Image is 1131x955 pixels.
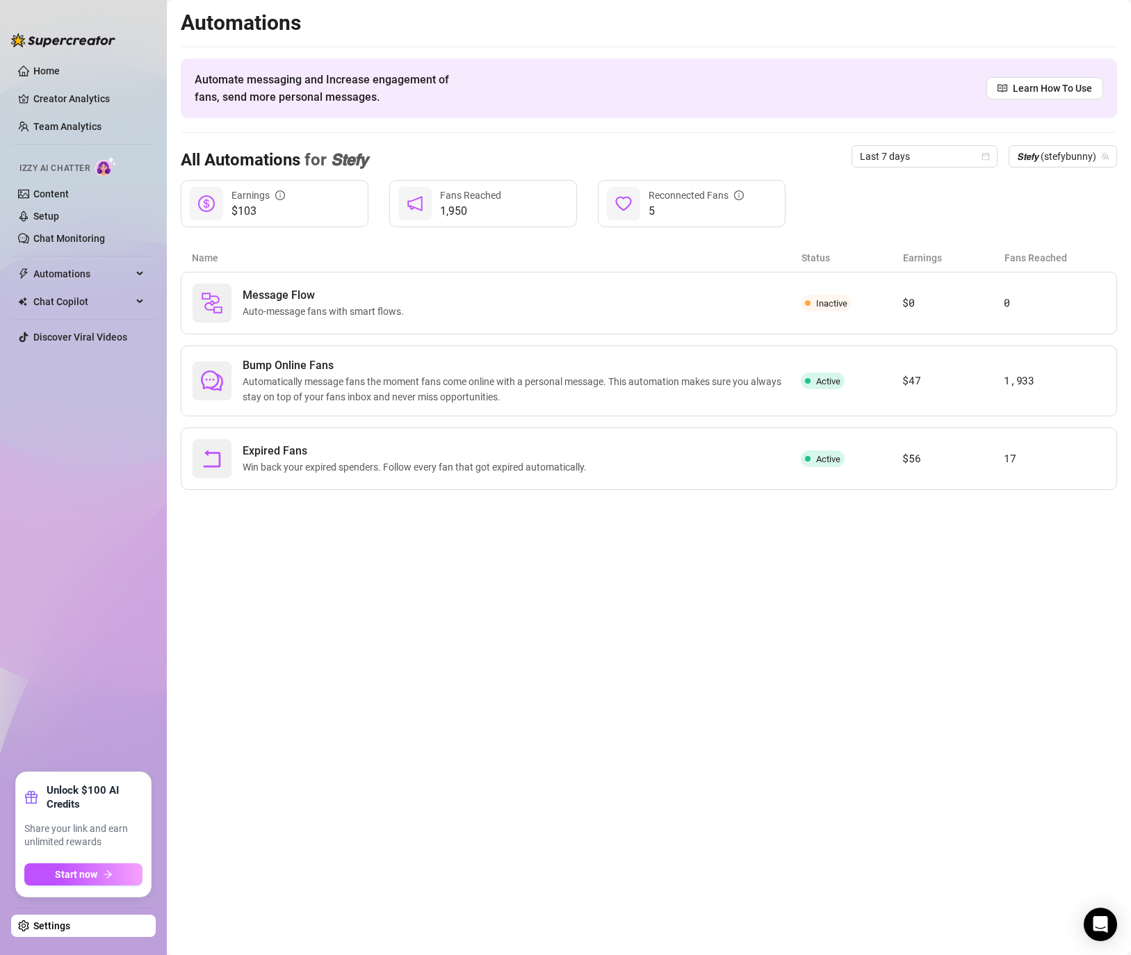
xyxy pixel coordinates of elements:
a: Home [33,65,60,76]
strong: Unlock $100 AI Credits [47,783,143,811]
article: 1,933 [1004,373,1105,389]
article: 0 [1004,295,1105,311]
span: Automations [33,263,132,285]
span: Learn How To Use [1013,81,1092,96]
span: Inactive [816,298,847,309]
span: Chat Copilot [33,291,132,313]
span: Fans Reached [440,190,501,201]
div: Open Intercom Messenger [1084,908,1117,941]
article: $56 [902,450,1004,467]
span: 1,950 [440,203,501,220]
span: Win back your expired spenders. Follow every fan that got expired automatically. [243,459,592,475]
div: Reconnected Fans [649,188,744,203]
span: dollar [198,195,215,212]
span: info-circle [734,190,744,200]
img: logo-BBDzfeDw.svg [11,33,115,47]
a: Content [33,188,69,199]
article: $47 [902,373,1004,389]
a: Discover Viral Videos [33,332,127,343]
span: gift [24,790,38,804]
article: $0 [902,295,1004,311]
div: Earnings [231,188,285,203]
span: read [998,83,1007,93]
a: Setup [33,211,59,222]
span: Message Flow [243,287,409,304]
span: 5 [649,203,744,220]
span: Auto-message fans with smart flows. [243,304,409,319]
h3: All Automations [181,149,368,172]
img: AI Chatter [95,156,117,177]
a: Team Analytics [33,121,101,132]
span: notification [407,195,423,212]
span: Bump Online Fans [243,357,801,374]
h2: Automations [181,10,1117,36]
article: 17 [1004,450,1105,467]
img: svg%3e [201,292,223,314]
span: Automate messaging and Increase engagement of fans, send more personal messages. [195,71,462,106]
span: calendar [982,152,990,161]
article: Earnings [903,250,1004,266]
span: Izzy AI Chatter [19,162,90,175]
span: Active [816,454,840,464]
span: heart [615,195,632,212]
a: Chat Monitoring [33,233,105,244]
span: 𝙎𝙩𝙚𝙛𝙮 (stefybunny) [1017,146,1109,167]
span: info-circle [275,190,285,200]
span: Start now [55,869,97,880]
article: Name [192,250,802,266]
button: Start nowarrow-right [24,863,143,885]
span: arrow-right [103,870,113,879]
img: Chat Copilot [18,297,27,307]
span: $103 [231,203,285,220]
a: Learn How To Use [986,77,1103,99]
span: Share your link and earn unlimited rewards [24,822,143,849]
article: Status [802,250,903,266]
span: comment [201,370,223,392]
span: rollback [201,448,223,470]
a: Creator Analytics [33,88,145,110]
span: Active [816,376,840,386]
article: Fans Reached [1004,250,1106,266]
a: Settings [33,920,70,931]
span: for 𝙎𝙩𝙚𝙛𝙮 [300,150,368,170]
span: team [1101,152,1109,161]
span: Automatically message fans the moment fans come online with a personal message. This automation m... [243,374,801,405]
span: Last 7 days [860,146,989,167]
span: thunderbolt [18,268,29,279]
span: Expired Fans [243,443,592,459]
